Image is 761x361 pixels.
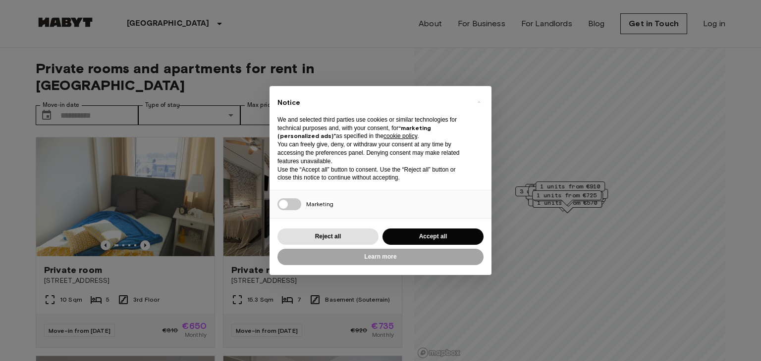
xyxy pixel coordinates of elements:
p: We and selected third parties use cookies or similar technologies for technical purposes and, wit... [277,116,468,140]
a: cookie policy [383,133,417,139]
p: You can freely give, deny, or withdraw your consent at any time by accessing the preferences pane... [277,140,468,165]
button: Learn more [277,249,484,265]
strong: “marketing (personalized ads)” [277,124,431,140]
h2: Notice [277,98,468,108]
button: Reject all [277,228,379,245]
button: Accept all [382,228,484,245]
span: Marketing [306,200,333,208]
button: Close this notice [471,94,487,110]
p: Use the “Accept all” button to consent. Use the “Reject all” button or close this notice to conti... [277,166,468,182]
span: × [477,96,481,108]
